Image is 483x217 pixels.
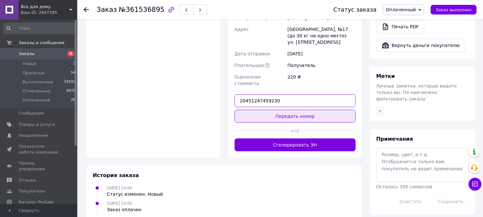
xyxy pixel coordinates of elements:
button: Сгенерировать ЭН [235,138,356,151]
span: Примечания [376,136,413,142]
span: Товары и услуги [19,122,55,127]
div: Статус изменен: Новый [107,191,163,197]
span: [DATE] 23:01 [107,201,132,206]
span: Каталог ProSale [19,199,53,205]
span: №361536895 [119,6,164,14]
span: Заказы [19,51,34,57]
span: Принятые [23,70,45,76]
span: Личные заметки, которые видите только вы. По ним можно фильтровать заказы [376,83,457,101]
span: Оплаченные [23,97,50,103]
div: Статус заказа [333,6,376,13]
span: Плательщик [235,63,265,68]
span: Метки [376,73,395,79]
div: Заказ оплачен [107,206,142,213]
div: Получатель [286,60,357,71]
span: Дата отправки [235,51,270,56]
span: 3 [73,61,75,67]
a: Печать PDF [376,20,424,33]
div: Ваш ID: 2847395 [21,10,77,15]
span: 2875 [66,88,75,94]
span: Уведомления [19,133,48,138]
div: [GEOGRAPHIC_DATA], №17 (до 30 кг на одно место): ул. [STREET_ADDRESS] [286,24,357,48]
span: [DATE] 23:00 [107,186,132,190]
div: 220 ₴ [286,71,357,89]
button: Вернуть деньги покупателю [376,39,465,52]
span: Заказы и сообщения [19,40,64,46]
div: [DATE] [286,48,357,60]
button: Чат с покупателем [469,178,481,191]
span: Сообщения [19,110,44,116]
span: 15932 [64,79,75,85]
span: Все для дому. [21,4,69,10]
span: Панель управления [19,160,60,172]
input: Поиск [3,23,76,34]
span: Осталось 300 символов [376,184,432,189]
span: или [289,127,301,134]
div: Вернуться назад [84,6,89,13]
span: 28 [71,97,75,103]
button: Заказ выполнен [431,5,477,14]
span: Заказ выполнен [436,7,471,12]
span: Адрес [235,27,249,32]
span: Новые [23,61,37,67]
span: Заказ [97,6,117,14]
span: 4 [68,51,74,56]
span: Покупатели [19,188,45,194]
span: Отмененные [23,88,51,94]
button: Передать номер [235,110,356,123]
span: Оценочная стоимость [235,74,261,86]
span: История заказа [93,172,139,178]
span: Выполненные [23,79,53,85]
input: Номер экспресс-накладной [235,94,356,107]
span: Оплаченный [386,7,416,12]
span: Показатели работы компании [19,144,60,155]
span: Отзывы [19,177,36,183]
span: 54 [71,70,75,76]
